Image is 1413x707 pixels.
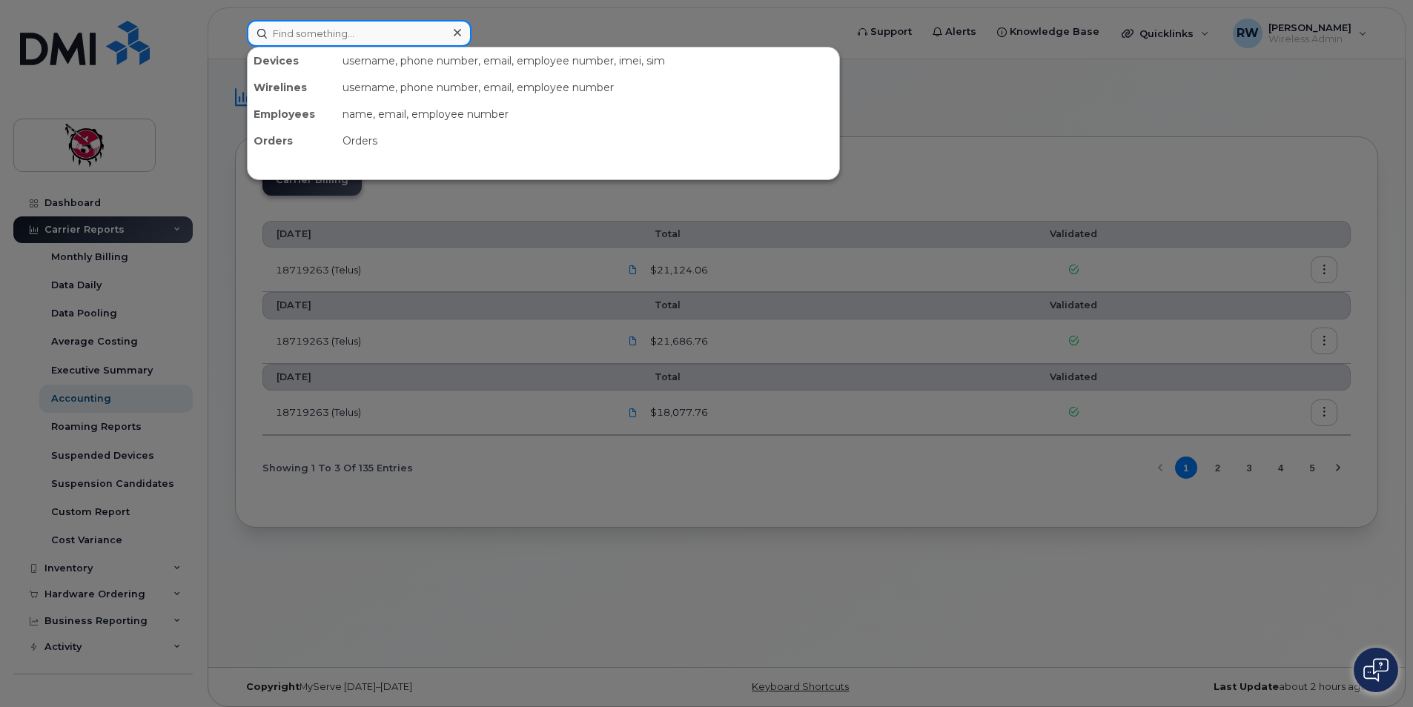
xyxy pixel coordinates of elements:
div: Orders [337,127,839,154]
div: Wirelines [248,74,337,101]
div: name, email, employee number [337,101,839,127]
div: username, phone number, email, employee number [337,74,839,101]
div: Devices [248,47,337,74]
img: Open chat [1363,658,1389,682]
div: Orders [248,127,337,154]
div: username, phone number, email, employee number, imei, sim [337,47,839,74]
div: Employees [248,101,337,127]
